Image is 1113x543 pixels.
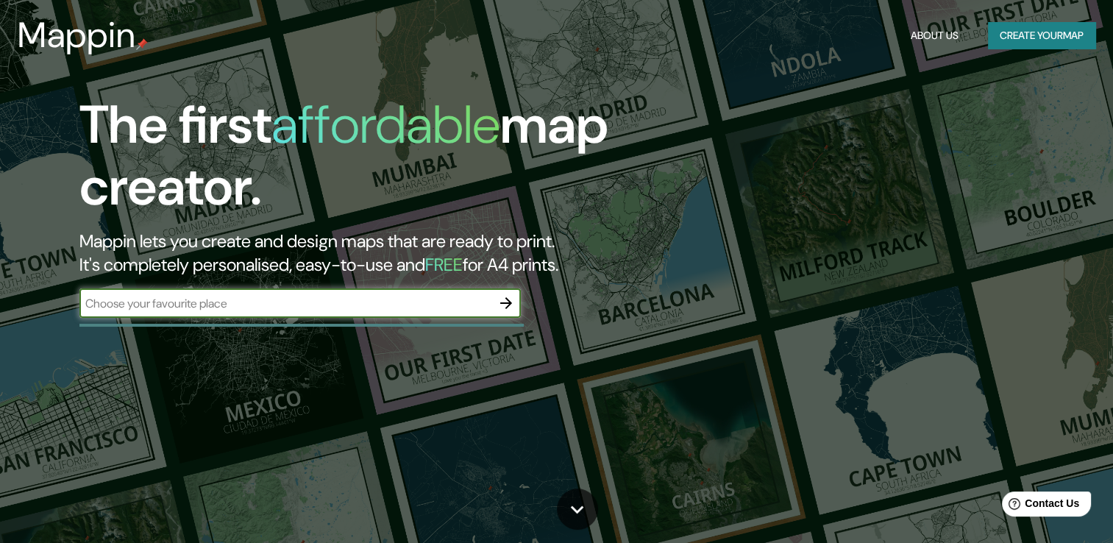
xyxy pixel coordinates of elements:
[79,230,636,277] h2: Mappin lets you create and design maps that are ready to print. It's completely personalised, eas...
[425,253,463,276] h5: FREE
[271,90,500,159] h1: affordable
[79,295,491,312] input: Choose your favourite place
[905,22,964,49] button: About Us
[79,94,636,230] h1: The first map creator.
[18,15,136,56] h3: Mappin
[136,38,148,50] img: mappin-pin
[988,22,1095,49] button: Create yourmap
[982,486,1097,527] iframe: Help widget launcher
